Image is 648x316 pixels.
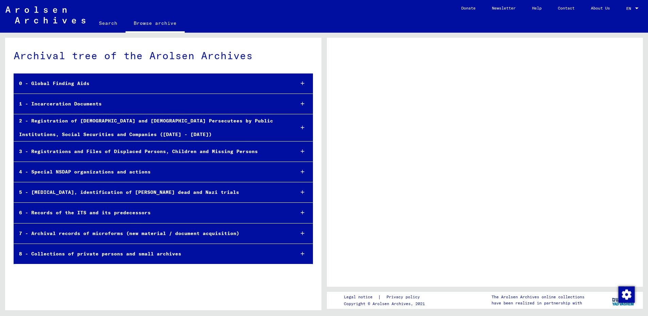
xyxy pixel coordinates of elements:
[14,186,289,199] div: 5 - [MEDICAL_DATA], identification of [PERSON_NAME] dead and Nazi trials
[14,247,289,261] div: 8 - Collections of private persons and small archives
[14,227,289,240] div: 7 - Archival records of microforms (new material / document acquisition)
[492,300,584,306] p: have been realized in partnership with
[344,294,378,301] a: Legal notice
[5,6,85,23] img: Arolsen_neg.svg
[14,48,313,63] div: Archival tree of the Arolsen Archives
[611,292,636,309] img: yv_logo.png
[618,286,635,303] img: Change consent
[344,301,428,307] p: Copyright © Arolsen Archives, 2021
[91,15,126,31] a: Search
[626,6,634,11] span: EN
[492,294,584,300] p: The Arolsen Archives online collections
[126,15,185,33] a: Browse archive
[14,165,289,179] div: 4 - Special NSDAP organizations and actions
[14,145,289,158] div: 3 - Registrations and Files of Displaced Persons, Children and Missing Persons
[381,294,428,301] a: Privacy policy
[14,77,289,90] div: 0 - Global Finding Aids
[14,97,289,111] div: 1 - Incarceration Documents
[14,114,289,141] div: 2 - Registration of [DEMOGRAPHIC_DATA] and [DEMOGRAPHIC_DATA] Persecutees by Public Institutions,...
[344,294,428,301] div: |
[14,206,289,219] div: 6 - Records of the ITS and its predecessors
